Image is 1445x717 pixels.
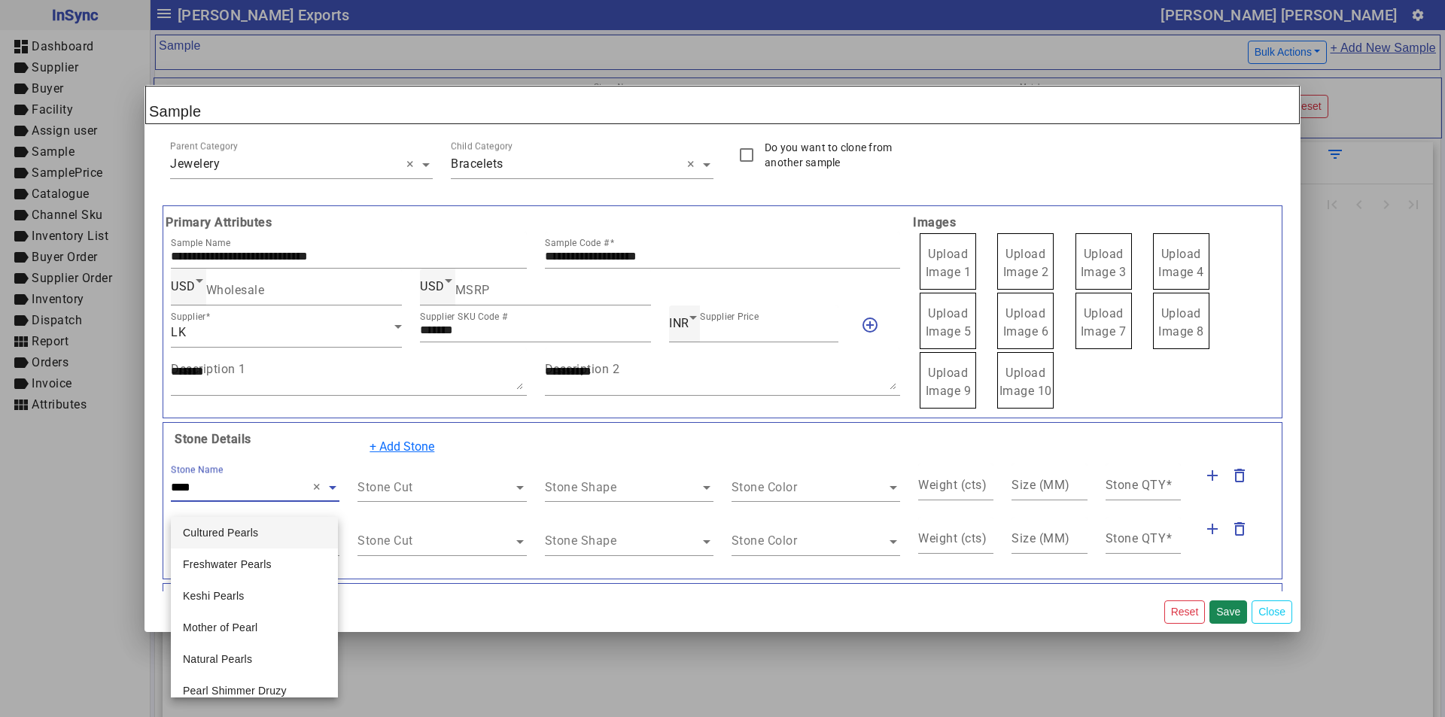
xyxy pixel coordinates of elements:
[1011,531,1070,545] mat-label: Size (MM)
[1106,477,1167,491] mat-label: Stone QTY
[762,140,901,170] label: Do you want to clone from another sample
[918,531,987,545] mat-label: Weight (cts)
[1011,477,1070,491] mat-label: Size (MM)
[171,432,251,446] b: Stone Details
[420,279,445,293] span: USD
[171,325,186,339] span: LK
[1081,247,1127,279] span: Upload Image 3
[360,433,444,461] button: + Add Stone
[313,479,326,497] span: Clear all
[455,282,490,296] mat-label: MSRP
[545,238,610,248] mat-label: Sample Code #
[1203,520,1221,538] mat-icon: add
[918,477,987,491] mat-label: Weight (cts)
[1203,466,1221,485] mat-icon: add
[451,140,513,153] div: Child Category
[1231,466,1249,485] mat-icon: delete_outline
[926,306,972,339] span: Upload Image 5
[669,316,689,330] span: INR
[926,366,972,398] span: Upload Image 9
[183,621,257,633] span: Mother of Pearl
[926,247,972,279] span: Upload Image 1
[1081,306,1127,339] span: Upload Image 7
[1106,531,1167,545] mat-label: Stone QTY
[406,156,419,174] span: Clear all
[183,527,258,539] span: Cultured Pearls
[171,279,196,293] span: USD
[206,282,265,296] mat-label: Wholesale
[861,316,879,334] mat-icon: add_circle_outline
[1158,306,1204,339] span: Upload Image 8
[1252,600,1292,624] button: Close
[171,311,206,322] mat-label: Supplier
[183,590,245,602] span: Keshi Pearls
[1164,600,1206,624] button: Reset
[162,214,909,232] b: Primary Attributes
[1158,247,1204,279] span: Upload Image 4
[171,361,246,375] mat-label: Description 1
[170,140,238,153] div: Parent Category
[687,156,700,174] span: Clear all
[1231,520,1249,538] mat-icon: delete_outline
[171,463,223,476] div: Stone Name
[420,311,508,322] mat-label: Supplier SKU Code #
[183,685,287,697] span: Pearl Shimmer Druzy
[183,558,272,570] span: Freshwater Pearls
[909,214,1283,232] b: Images
[145,86,1300,124] h2: Sample
[1003,306,1049,339] span: Upload Image 6
[171,517,338,697] ng-dropdown-panel: Options list
[999,366,1052,398] span: Upload Image 10
[1209,600,1247,624] button: Save
[700,311,759,322] mat-label: Supplier Price
[183,653,252,665] span: Natural Pearls
[1003,247,1049,279] span: Upload Image 2
[545,361,620,375] mat-label: Description 2
[171,238,230,248] mat-label: Sample Name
